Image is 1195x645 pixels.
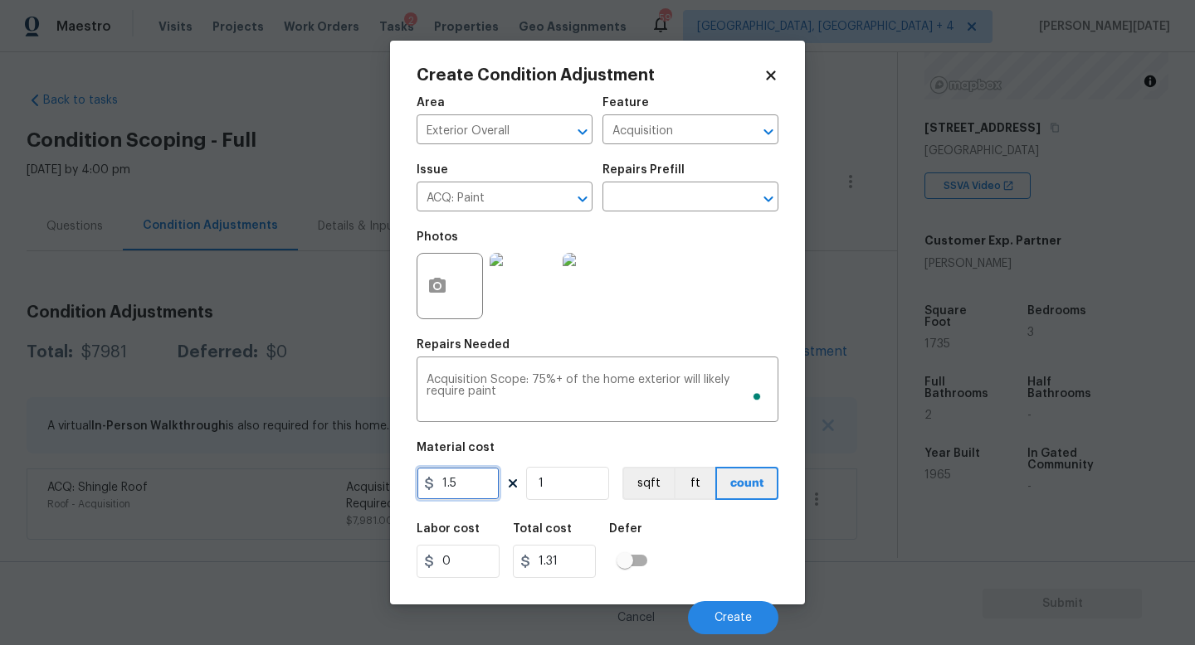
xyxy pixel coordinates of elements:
[757,187,780,211] button: Open
[715,467,778,500] button: count
[688,601,778,634] button: Create
[513,523,572,535] h5: Total cost
[427,374,768,409] textarea: To enrich screen reader interactions, please activate Accessibility in Grammarly extension settings
[417,164,448,176] h5: Issue
[609,523,642,535] h5: Defer
[417,339,510,351] h5: Repairs Needed
[715,612,752,624] span: Create
[417,231,458,243] h5: Photos
[622,467,674,500] button: sqft
[417,523,480,535] h5: Labor cost
[674,467,715,500] button: ft
[417,67,763,84] h2: Create Condition Adjustment
[571,120,594,143] button: Open
[417,442,495,453] h5: Material cost
[602,97,649,109] h5: Feature
[602,164,685,176] h5: Repairs Prefill
[417,97,445,109] h5: Area
[571,187,594,211] button: Open
[591,601,681,634] button: Cancel
[757,120,780,143] button: Open
[617,612,655,624] span: Cancel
